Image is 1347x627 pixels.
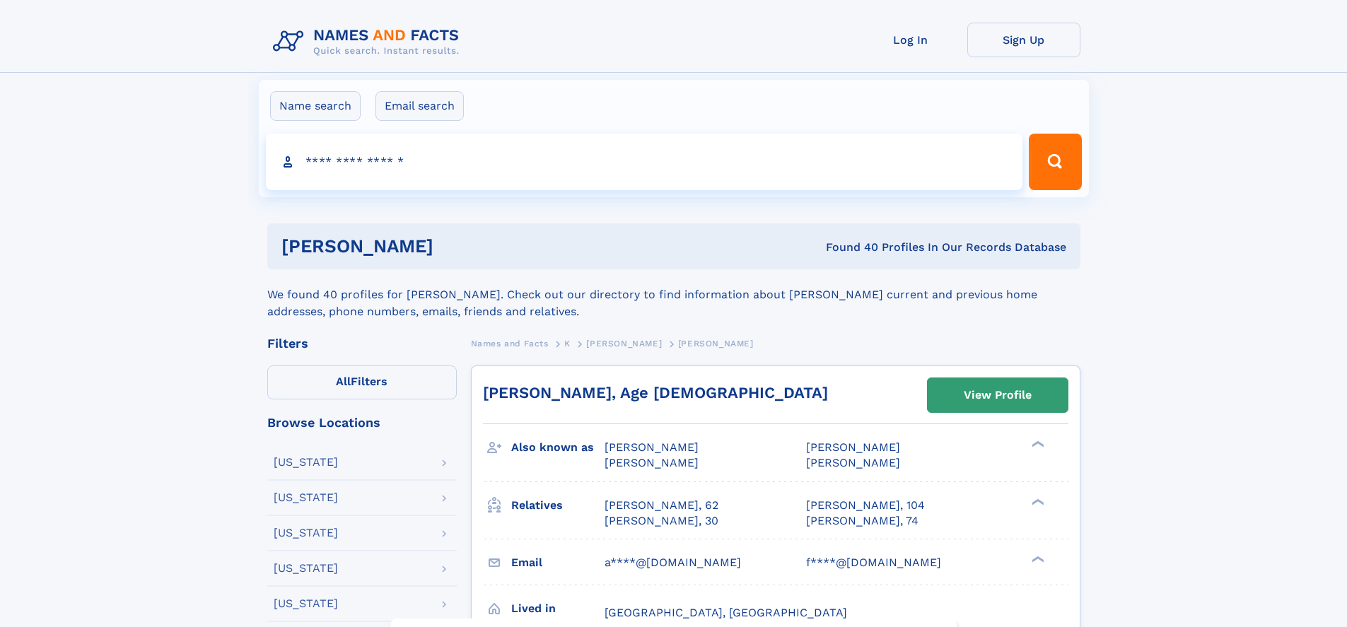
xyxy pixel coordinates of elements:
[511,435,605,459] h3: Also known as
[267,269,1080,320] div: We found 40 profiles for [PERSON_NAME]. Check out our directory to find information about [PERSON...
[678,339,754,348] span: [PERSON_NAME]
[1028,497,1045,506] div: ❯
[928,378,1068,412] a: View Profile
[274,598,338,609] div: [US_STATE]
[605,456,699,469] span: [PERSON_NAME]
[511,597,605,621] h3: Lived in
[267,337,457,350] div: Filters
[629,240,1066,255] div: Found 40 Profiles In Our Records Database
[267,23,471,61] img: Logo Names and Facts
[471,334,549,352] a: Names and Facts
[511,551,605,575] h3: Email
[605,498,718,513] a: [PERSON_NAME], 62
[267,365,457,399] label: Filters
[274,527,338,539] div: [US_STATE]
[511,493,605,517] h3: Relatives
[1029,134,1081,190] button: Search Button
[267,416,457,429] div: Browse Locations
[806,498,925,513] a: [PERSON_NAME], 104
[266,134,1023,190] input: search input
[483,384,828,402] a: [PERSON_NAME], Age [DEMOGRAPHIC_DATA]
[274,563,338,574] div: [US_STATE]
[605,513,718,529] a: [PERSON_NAME], 30
[967,23,1080,57] a: Sign Up
[854,23,967,57] a: Log In
[564,334,571,352] a: K
[564,339,571,348] span: K
[806,440,900,454] span: [PERSON_NAME]
[336,375,351,388] span: All
[806,456,900,469] span: [PERSON_NAME]
[605,606,847,619] span: [GEOGRAPHIC_DATA], [GEOGRAPHIC_DATA]
[1028,440,1045,449] div: ❯
[274,457,338,468] div: [US_STATE]
[964,379,1032,411] div: View Profile
[270,91,361,121] label: Name search
[375,91,464,121] label: Email search
[281,238,630,255] h1: [PERSON_NAME]
[586,339,662,348] span: [PERSON_NAME]
[586,334,662,352] a: [PERSON_NAME]
[1028,554,1045,563] div: ❯
[806,513,919,529] a: [PERSON_NAME], 74
[605,440,699,454] span: [PERSON_NAME]
[274,492,338,503] div: [US_STATE]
